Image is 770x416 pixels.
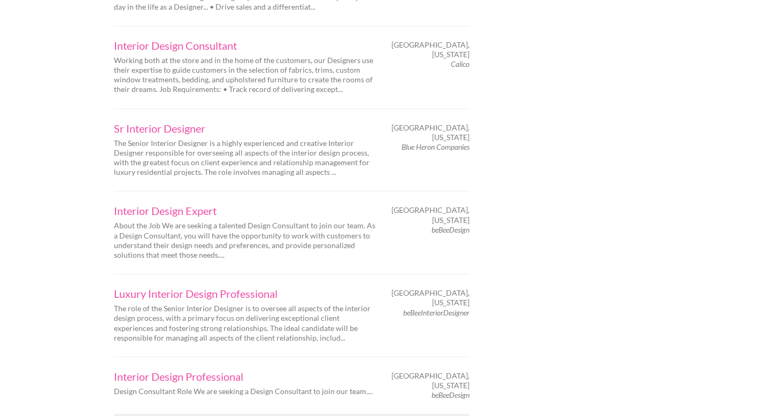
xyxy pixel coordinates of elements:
[402,142,469,151] em: Blue Heron Companies
[391,123,469,142] span: [GEOGRAPHIC_DATA], [US_STATE]
[114,40,376,51] a: Interior Design Consultant
[114,138,376,178] p: The Senior Interior Designer is a highly experienced and creative Interior Designer responsible f...
[432,390,469,399] em: beBeeDesign
[391,371,469,390] span: [GEOGRAPHIC_DATA], [US_STATE]
[114,123,376,134] a: Sr Interior Designer
[114,221,376,260] p: About the Job We are seeking a talented Design Consultant to join our team. As a Design Consultan...
[391,205,469,225] span: [GEOGRAPHIC_DATA], [US_STATE]
[391,288,469,307] span: [GEOGRAPHIC_DATA], [US_STATE]
[114,387,376,396] p: Design Consultant Role We are seeking a Design Consultant to join our team....
[114,371,376,382] a: Interior Design Professional
[114,304,376,343] p: The role of the Senior Interior Designer is to oversee all aspects of the interior design process...
[391,40,469,59] span: [GEOGRAPHIC_DATA], [US_STATE]
[114,288,376,299] a: Luxury Interior Design Professional
[451,59,469,68] em: Calico
[114,56,376,95] p: Working both at the store and in the home of the customers, our Designers use their expertise to ...
[432,225,469,234] em: beBeeDesign
[114,205,376,216] a: Interior Design Expert
[403,308,469,317] em: beBeeInteriorDesigner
